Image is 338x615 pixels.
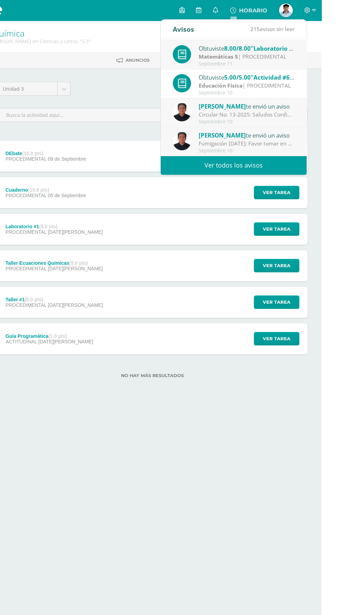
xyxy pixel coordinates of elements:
span: 8.00/8.00 [241,44,267,52]
div: Taller Ecuaciones Químicas [22,260,119,266]
span: 215 [267,25,276,33]
span: 5.00/5.00 [241,73,267,81]
img: eff8bfa388aef6dbf44d967f8e9a2edc.png [189,132,208,150]
a: Unidad 3 [14,82,87,95]
div: Avisos [189,20,211,39]
div: te envió un aviso [215,102,311,111]
span: Anuncios [142,58,166,63]
h1: Química [9,28,107,38]
label: No hay más resultados [14,373,324,378]
div: te envió un aviso [215,131,311,140]
div: Laboratorio #1 [22,224,119,229]
span: [DATE][PERSON_NAME] [64,229,119,235]
span: avisos sin leer [267,25,311,33]
button: Ver tarea [270,259,316,272]
a: Anuncios [133,55,166,66]
span: PROCEDIMENTAL [22,266,63,271]
div: Septiembre 10 [215,148,311,154]
div: Septiembre 10 [215,119,311,125]
div: Quinto Bachillerato en Ciencias y Letras '5.3' [9,38,107,44]
strong: (5.0 pts) [86,260,105,266]
div: Septiembre 11 [215,61,311,67]
button: Ver tarea [270,295,316,309]
div: Taller #1 [22,297,119,302]
span: Ver tarea [279,223,307,235]
div: Cuaderno [22,187,102,193]
a: Química [9,27,41,39]
span: [DATE][PERSON_NAME] [64,266,119,271]
span: [PERSON_NAME] [215,131,262,139]
span: 09 de Septiembre [64,156,103,162]
div: DEbate [22,151,102,156]
button: Ver tarea [270,332,316,345]
span: [DATE][PERSON_NAME] [64,302,119,308]
strong: (5.0 pts) [56,224,74,229]
span: Ver tarea [279,296,307,309]
div: Guía Programática [22,333,110,339]
span: ACTITUDINAL [22,339,53,344]
div: Obtuviste en [215,44,311,53]
span: [PERSON_NAME] [215,102,262,110]
strong: (15.0 pts) [44,187,66,193]
span: Ver tarea [279,259,307,272]
span: PROCEDIMENTAL [22,302,63,308]
button: Ver tarea [270,186,316,199]
div: Obtuviste en [215,73,311,82]
span: 05 de Septiembre [64,193,103,198]
span: [DATE][PERSON_NAME] [55,339,110,344]
div: | PROCEDIMENTAL [215,82,311,90]
div: Fumigación 10 de septiembre 2025: Favor tomar en consideración la información referida. [215,140,311,148]
button: Ver tarea [270,222,316,236]
span: HORARIO [256,7,284,14]
strong: (5.0 pts) [41,297,60,302]
span: Ver tarea [279,332,307,345]
a: Ver todos los avisos [177,156,323,175]
div: | PROCEDIMENTAL [215,53,311,61]
span: PROCEDIMENTAL [22,229,63,235]
strong: (15.0 pts) [39,151,60,156]
div: Septiembre 10 [215,90,311,96]
span: Unidad 3 [19,82,69,95]
strong: (1.0 pts) [65,333,83,339]
strong: Educación Física [215,82,259,89]
span: PROCEDIMENTAL [22,193,63,198]
span: Ver tarea [279,186,307,199]
strong: Matemáticas 5 [215,53,255,60]
span: PROCEDIMENTAL [22,156,63,162]
img: eff8bfa388aef6dbf44d967f8e9a2edc.png [189,103,208,121]
span: "Actividad #6" [267,73,311,81]
img: 06c4c350a71096b837e7fba122916920.png [296,3,309,17]
div: Circular No. 13-2025: Saludos Cordiales, por este medio se hace notificación electrónica de la ci... [215,111,311,119]
input: Busca la actividad aquí... [14,108,324,122]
